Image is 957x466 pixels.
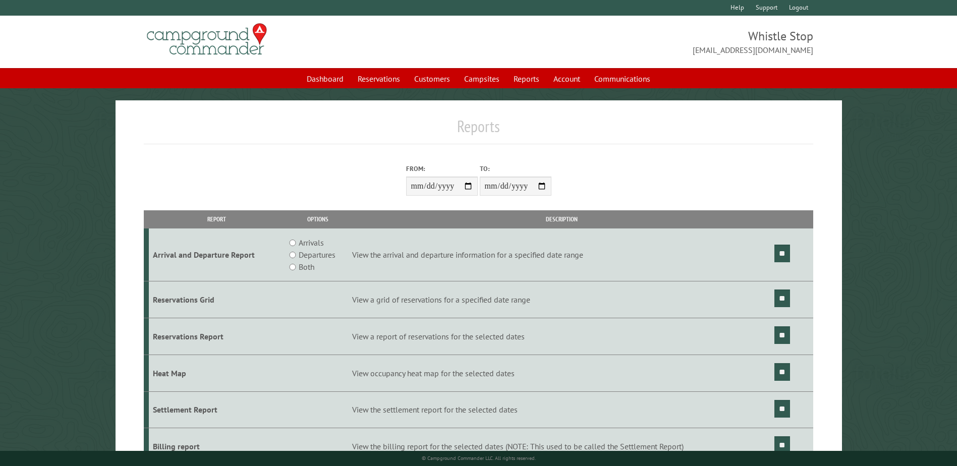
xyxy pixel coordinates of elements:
th: Report [149,210,285,228]
a: Customers [408,69,456,88]
td: Arrival and Departure Report [149,228,285,281]
label: To: [480,164,551,173]
label: Both [299,261,314,273]
a: Dashboard [301,69,350,88]
h1: Reports [144,116,813,144]
td: View a grid of reservations for a specified date range [351,281,773,318]
td: Reservations Report [149,318,285,355]
td: Heat Map [149,355,285,391]
th: Description [351,210,773,228]
td: Reservations Grid [149,281,285,318]
td: Settlement Report [149,391,285,428]
small: © Campground Commander LLC. All rights reserved. [422,455,536,461]
td: View the arrival and departure information for a specified date range [351,228,773,281]
td: Billing report [149,428,285,465]
a: Campsites [458,69,505,88]
td: View the billing report for the selected dates (NOTE: This used to be called the Settlement Report) [351,428,773,465]
td: View occupancy heat map for the selected dates [351,355,773,391]
a: Reports [508,69,545,88]
img: Campground Commander [144,20,270,59]
span: Whistle Stop [EMAIL_ADDRESS][DOMAIN_NAME] [479,28,813,56]
label: Arrivals [299,237,324,249]
label: Departures [299,249,335,261]
a: Account [547,69,586,88]
a: Communications [588,69,656,88]
td: View a report of reservations for the selected dates [351,318,773,355]
a: Reservations [352,69,406,88]
th: Options [285,210,350,228]
label: From: [406,164,478,173]
td: View the settlement report for the selected dates [351,391,773,428]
